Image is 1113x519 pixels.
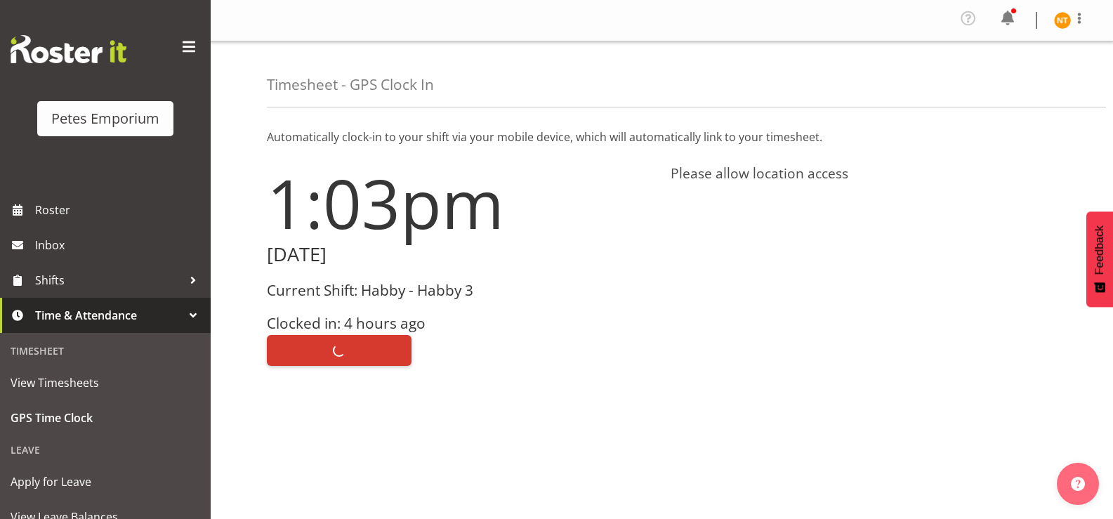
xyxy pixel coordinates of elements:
img: help-xxl-2.png [1071,477,1085,491]
div: Leave [4,435,207,464]
img: Rosterit website logo [11,35,126,63]
h3: Clocked in: 4 hours ago [267,315,654,331]
a: View Timesheets [4,365,207,400]
h2: [DATE] [267,244,654,265]
span: Shifts [35,270,183,291]
span: View Timesheets [11,372,200,393]
h4: Please allow location access [671,165,1058,182]
span: Roster [35,199,204,221]
span: Inbox [35,235,204,256]
h4: Timesheet - GPS Clock In [267,77,434,93]
div: Timesheet [4,336,207,365]
span: Apply for Leave [11,471,200,492]
span: GPS Time Clock [11,407,200,428]
a: Apply for Leave [4,464,207,499]
p: Automatically clock-in to your shift via your mobile device, which will automatically link to you... [267,129,1057,145]
h3: Current Shift: Habby - Habby 3 [267,282,654,298]
div: Petes Emporium [51,108,159,129]
span: Feedback [1093,225,1106,275]
span: Time & Attendance [35,305,183,326]
h1: 1:03pm [267,165,654,241]
img: nicole-thomson8388.jpg [1054,12,1071,29]
a: GPS Time Clock [4,400,207,435]
button: Feedback - Show survey [1086,211,1113,307]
